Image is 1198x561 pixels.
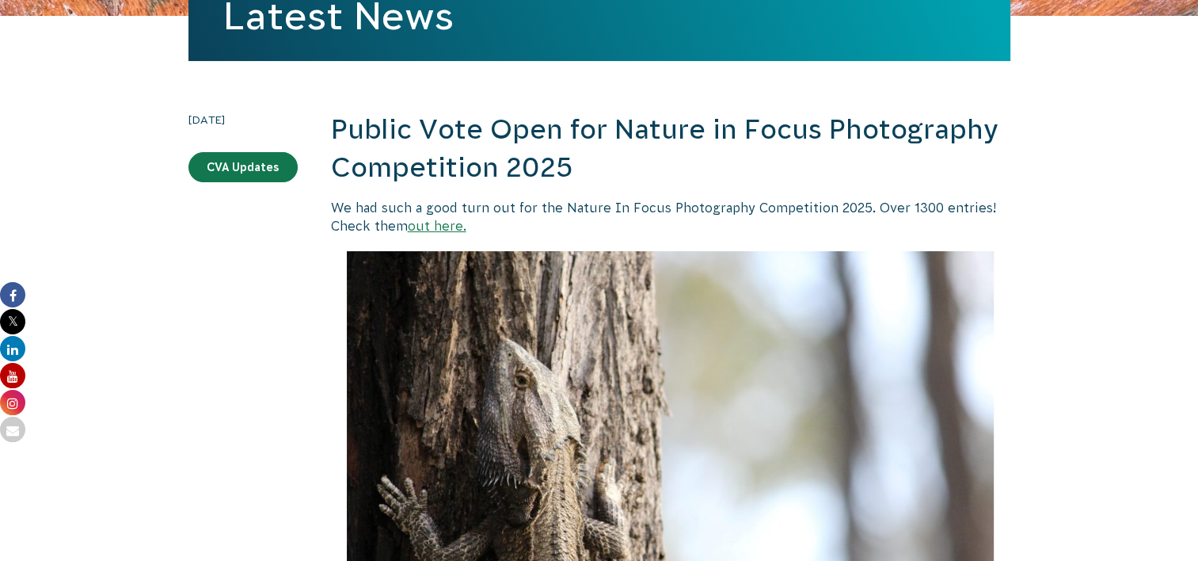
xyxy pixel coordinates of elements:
[331,111,1010,186] h2: Public Vote Open for Nature in Focus Photography Competition 2025
[408,219,466,233] a: out here.
[331,199,1010,235] p: We had such a good turn out for the Nature In Focus Photography Competition 2025. Over 1300 entri...
[188,111,298,128] time: [DATE]
[188,152,298,182] a: CVA Updates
